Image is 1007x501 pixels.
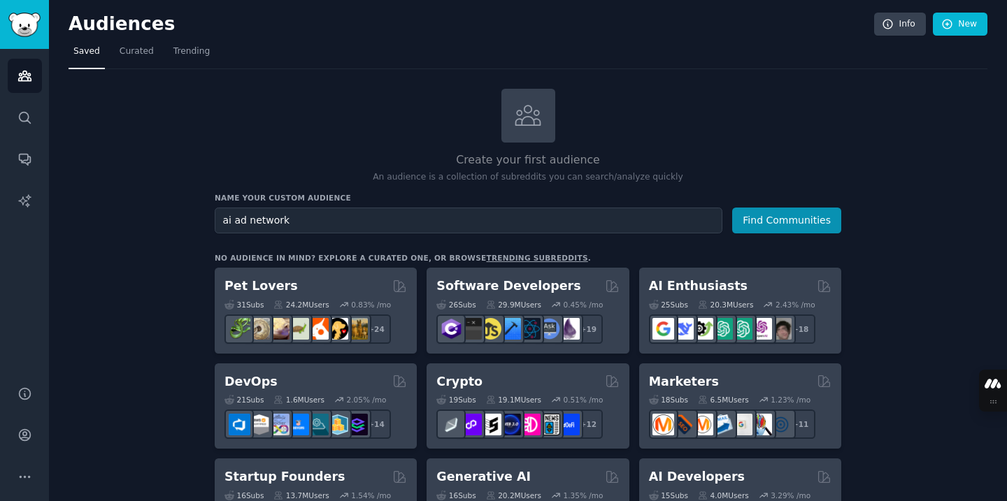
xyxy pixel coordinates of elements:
[347,395,387,405] div: 2.05 % /mo
[649,468,745,486] h2: AI Developers
[224,300,264,310] div: 31 Sub s
[499,318,521,340] img: iOSProgramming
[649,395,688,405] div: 18 Sub s
[8,13,41,37] img: GummySearch logo
[307,318,329,340] img: cockatiel
[436,373,483,391] h2: Crypto
[351,300,391,310] div: 0.83 % /mo
[441,414,462,435] img: ethfinance
[692,414,713,435] img: AskMarketing
[698,491,749,500] div: 4.0M Users
[248,318,270,340] img: ballpython
[436,491,476,500] div: 16 Sub s
[436,395,476,405] div: 19 Sub s
[215,208,722,233] input: Pick a short name, like "Digital Marketers" or "Movie-Goers"
[652,414,674,435] img: content_marketing
[731,318,752,340] img: chatgpt_prompts_
[273,395,324,405] div: 1.6M Users
[362,409,391,439] div: + 14
[224,277,298,295] h2: Pet Lovers
[652,318,674,340] img: GoogleGeminiAI
[538,414,560,435] img: CryptoNews
[460,318,482,340] img: software
[519,318,541,340] img: reactnative
[73,45,100,58] span: Saved
[486,395,541,405] div: 19.1M Users
[436,300,476,310] div: 26 Sub s
[672,414,694,435] img: bigseo
[564,300,604,310] div: 0.45 % /mo
[120,45,154,58] span: Curated
[558,414,580,435] img: defi_
[224,468,345,486] h2: Startup Founders
[273,300,329,310] div: 24.2M Users
[215,193,841,203] h3: Name your custom audience
[287,318,309,340] img: turtle
[248,414,270,435] img: AWS_Certified_Experts
[649,277,748,295] h2: AI Enthusiasts
[649,300,688,310] div: 25 Sub s
[346,414,368,435] img: PlatformEngineers
[486,491,541,500] div: 20.2M Users
[672,318,694,340] img: DeepSeek
[750,414,772,435] img: MarketingResearch
[224,373,278,391] h2: DevOps
[649,491,688,500] div: 15 Sub s
[362,314,391,344] div: + 24
[711,414,733,435] img: Emailmarketing
[486,300,541,310] div: 29.9M Users
[351,491,391,500] div: 1.54 % /mo
[573,314,603,344] div: + 19
[776,300,815,310] div: 2.43 % /mo
[268,318,290,340] img: leopardgeckos
[287,414,309,435] img: DevOpsLinks
[480,414,501,435] img: ethstaker
[327,318,348,340] img: PetAdvice
[215,171,841,184] p: An audience is a collection of subreddits you can search/analyze quickly
[750,318,772,340] img: OpenAIDev
[692,318,713,340] img: AItoolsCatalog
[215,152,841,169] h2: Create your first audience
[564,395,604,405] div: 0.51 % /mo
[786,314,815,344] div: + 18
[698,395,749,405] div: 6.5M Users
[538,318,560,340] img: AskComputerScience
[346,318,368,340] img: dogbreed
[229,414,250,435] img: azuredevops
[558,318,580,340] img: elixir
[229,318,250,340] img: herpetology
[115,41,159,69] a: Curated
[69,13,874,36] h2: Audiences
[224,395,264,405] div: 21 Sub s
[732,208,841,233] button: Find Communities
[327,414,348,435] img: aws_cdk
[770,318,792,340] img: ArtificalIntelligence
[224,491,264,500] div: 16 Sub s
[711,318,733,340] img: chatgpt_promptDesign
[169,41,215,69] a: Trending
[519,414,541,435] img: defiblockchain
[436,468,531,486] h2: Generative AI
[273,491,329,500] div: 13.7M Users
[770,414,792,435] img: OnlineMarketing
[486,254,587,262] a: trending subreddits
[564,491,604,500] div: 1.35 % /mo
[480,318,501,340] img: learnjavascript
[786,409,815,439] div: + 11
[268,414,290,435] img: Docker_DevOps
[731,414,752,435] img: googleads
[649,373,719,391] h2: Marketers
[874,13,926,36] a: Info
[460,414,482,435] img: 0xPolygon
[307,414,329,435] img: platformengineering
[573,409,603,439] div: + 12
[933,13,987,36] a: New
[215,253,591,263] div: No audience in mind? Explore a curated one, or browse .
[436,277,580,295] h2: Software Developers
[69,41,105,69] a: Saved
[771,395,810,405] div: 1.23 % /mo
[771,491,810,500] div: 3.29 % /mo
[698,300,753,310] div: 20.3M Users
[441,318,462,340] img: csharp
[173,45,210,58] span: Trending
